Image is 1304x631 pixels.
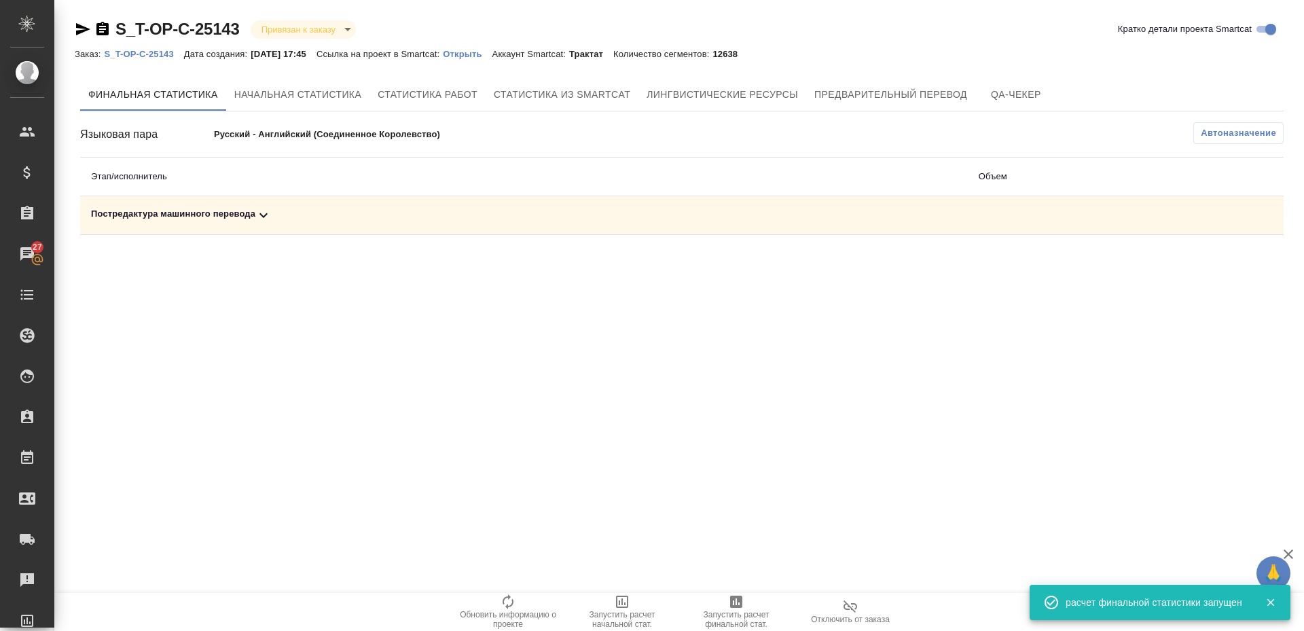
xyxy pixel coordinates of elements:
[88,86,218,103] span: Финальная статистика
[1201,126,1276,140] span: Автоназначение
[613,49,712,59] p: Количество сегментов:
[316,49,443,59] p: Ссылка на проект в Smartcat:
[983,86,1049,103] span: QA-чекер
[251,20,356,39] div: Привязан к заказу
[492,49,569,59] p: Аккаунт Smartcat:
[234,86,362,103] span: Начальная статистика
[1262,559,1285,588] span: 🙏
[378,86,477,103] span: Статистика работ
[1118,22,1252,36] span: Кратко детали проекта Smartcat
[1193,122,1284,144] button: Автоназначение
[91,207,957,223] div: Toggle Row Expanded
[104,49,183,59] p: S_T-OP-C-25143
[569,49,613,59] p: Трактат
[1256,556,1290,590] button: 🙏
[80,158,968,196] th: Этап/исполнитель
[443,49,492,59] p: Открыть
[1066,596,1245,609] div: расчет финальной статистики запущен
[1256,596,1284,609] button: Закрыть
[115,20,240,38] a: S_T-OP-C-25143
[80,126,214,143] div: Языковая пара
[184,49,251,59] p: Дата создания:
[647,86,798,103] span: Лингвистические ресурсы
[94,21,111,37] button: Скопировать ссылку
[75,49,104,59] p: Заказ:
[3,237,51,271] a: 27
[104,48,183,59] a: S_T-OP-C-25143
[75,21,91,37] button: Скопировать ссылку для ЯМессенджера
[814,86,967,103] span: Предварительный перевод
[251,49,316,59] p: [DATE] 17:45
[257,24,340,35] button: Привязан к заказу
[712,49,748,59] p: 12638
[494,86,630,103] span: Статистика из Smartcat
[443,48,492,59] a: Открыть
[968,158,1189,196] th: Объем
[214,128,482,141] p: Русский - Английский (Соединенное Королевство)
[24,240,50,254] span: 27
